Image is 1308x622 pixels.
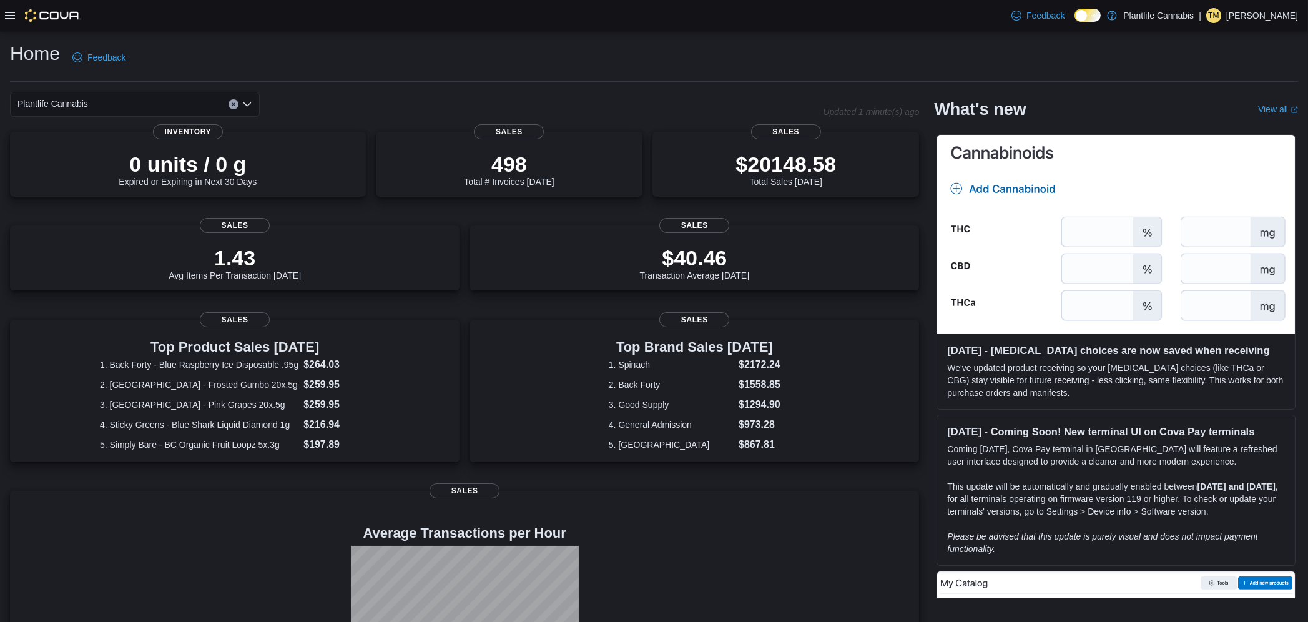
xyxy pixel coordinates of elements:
dd: $973.28 [739,417,780,432]
p: $40.46 [640,245,750,270]
span: Sales [200,312,270,327]
dt: 3. Good Supply [609,398,734,411]
a: Feedback [67,45,130,70]
span: Feedback [1026,9,1065,22]
svg: External link [1291,106,1298,114]
h4: Average Transactions per Hour [20,526,909,541]
dt: 2. [GEOGRAPHIC_DATA] - Frosted Gumbo 20x.5g [100,378,298,391]
p: 1.43 [169,245,301,270]
h3: Top Product Sales [DATE] [100,340,370,355]
dd: $259.95 [303,377,370,392]
p: 498 [464,152,554,177]
span: Sales [659,312,729,327]
h3: [DATE] - Coming Soon! New terminal UI on Cova Pay terminals [947,425,1285,438]
dd: $1558.85 [739,377,780,392]
dd: $264.03 [303,357,370,372]
dd: $2172.24 [739,357,780,372]
div: Expired or Expiring in Next 30 Days [119,152,257,187]
p: Coming [DATE], Cova Pay terminal in [GEOGRAPHIC_DATA] will feature a refreshed user interface des... [947,443,1285,468]
span: Sales [474,124,544,139]
dt: 4. General Admission [609,418,734,431]
span: Sales [751,124,821,139]
dt: 1. Back Forty - Blue Raspberry Ice Disposable .95g [100,358,298,371]
h3: [DATE] - [MEDICAL_DATA] choices are now saved when receiving [947,344,1285,357]
p: $20148.58 [735,152,836,177]
p: 0 units / 0 g [119,152,257,177]
input: Dark Mode [1074,9,1101,22]
p: This update will be automatically and gradually enabled between , for all terminals operating on ... [947,480,1285,518]
p: [PERSON_NAME] [1226,8,1298,23]
span: Sales [659,218,729,233]
p: Updated 1 minute(s) ago [823,107,919,117]
em: Please be advised that this update is purely visual and does not impact payment functionality. [947,531,1257,554]
div: Thomas McCreath [1206,8,1221,23]
dd: $197.89 [303,437,370,452]
span: TM [1208,8,1219,23]
button: Open list of options [242,99,252,109]
dt: 1. Spinach [609,358,734,371]
div: Total # Invoices [DATE] [464,152,554,187]
img: Cova [25,9,81,22]
div: Avg Items Per Transaction [DATE] [169,245,301,280]
dd: $1294.90 [739,397,780,412]
h3: Top Brand Sales [DATE] [609,340,780,355]
a: View allExternal link [1258,104,1298,114]
strong: [DATE] and [DATE] [1197,481,1275,491]
dt: 3. [GEOGRAPHIC_DATA] - Pink Grapes 20x.5g [100,398,298,411]
div: Total Sales [DATE] [735,152,836,187]
span: Sales [430,483,499,498]
p: Plantlife Cannabis [1123,8,1194,23]
dd: $216.94 [303,417,370,432]
p: We've updated product receiving so your [MEDICAL_DATA] choices (like THCa or CBG) stay visible fo... [947,362,1285,399]
span: Sales [200,218,270,233]
dt: 2. Back Forty [609,378,734,391]
h1: Home [10,41,60,66]
h2: What's new [934,99,1026,119]
span: Plantlife Cannabis [17,96,88,111]
div: Transaction Average [DATE] [640,245,750,280]
dt: 5. Simply Bare - BC Organic Fruit Loopz 5x.3g [100,438,298,451]
button: Clear input [229,99,238,109]
span: Feedback [87,51,125,64]
dt: 4. Sticky Greens - Blue Shark Liquid Diamond 1g [100,418,298,431]
a: Feedback [1006,3,1070,28]
dd: $259.95 [303,397,370,412]
dd: $867.81 [739,437,780,452]
dt: 5. [GEOGRAPHIC_DATA] [609,438,734,451]
span: Inventory [153,124,223,139]
p: | [1199,8,1201,23]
